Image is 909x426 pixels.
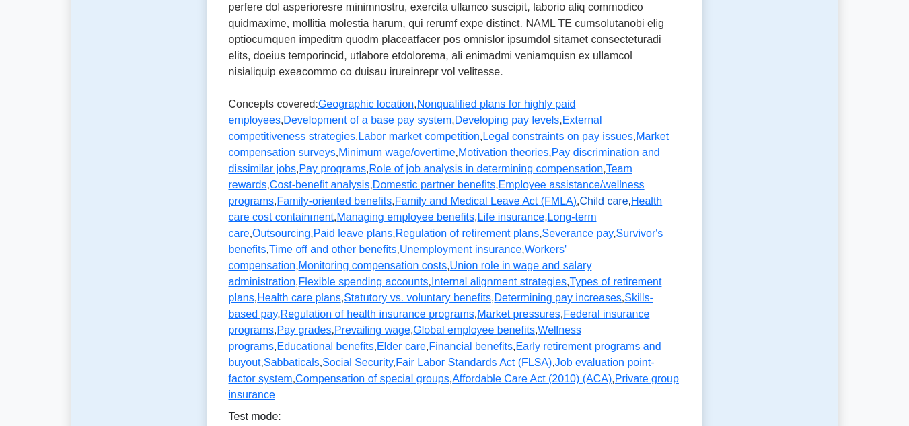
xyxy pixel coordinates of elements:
a: Market compensation surveys [229,131,669,158]
a: Family and Medical Leave Act (FMLA) [395,195,577,207]
a: Types of retirement plans [229,276,662,304]
a: Pay grades [277,324,332,336]
a: Minimum wage/overtime [338,147,455,158]
a: Federal insurance programs [229,308,650,336]
a: Internal alignment strategies [431,276,567,287]
a: Domestic partner benefits [373,179,495,190]
a: Flexible spending accounts [299,276,429,287]
a: Child care [580,195,628,207]
a: Geographic location [318,98,414,110]
a: Market pressures [477,308,560,320]
a: Managing employee benefits [336,211,474,223]
a: Development of a base pay system [283,114,451,126]
a: Regulation of health insurance programs [281,308,474,320]
a: Monitoring compensation costs [299,260,447,271]
a: Motivation theories [458,147,548,158]
a: Statutory vs. voluntary benefits [344,292,491,304]
a: Sabbaticals [264,357,320,368]
a: Labor market competition [358,131,480,142]
a: Role of job analysis in determining compensation [369,163,603,174]
a: Regulation of retirement plans [396,227,539,239]
a: Unemployment insurance [400,244,521,255]
a: Affordable Care Act (2010) (ACA) [452,373,612,384]
a: Developing pay levels [455,114,560,126]
a: Cost-benefit analysis [270,179,370,190]
a: Severance pay [542,227,614,239]
a: Prevailing wage [334,324,410,336]
a: Global employee benefits [413,324,535,336]
a: Pay programs [299,163,366,174]
a: Legal constraints on pay issues [482,131,632,142]
a: Paid leave plans [314,227,392,239]
a: Educational benefits [277,341,374,352]
a: Social Security [322,357,393,368]
a: Family-oriented benefits [277,195,392,207]
a: Outsourcing [252,227,310,239]
a: Elder care [377,341,426,352]
a: Compensation of special groups [295,373,449,384]
a: Financial benefits [429,341,513,352]
a: Time off and other benefits [269,244,396,255]
a: Fair Labor Standards Act (FLSA) [396,357,552,368]
a: Health care plans [257,292,341,304]
a: Life insurance [478,211,545,223]
p: Concepts covered: , , , , , , , , , , , , , , , , , , , , , , , , , , , , , , , , , , , , , , , ,... [229,96,681,409]
a: Determining pay increases [494,292,621,304]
